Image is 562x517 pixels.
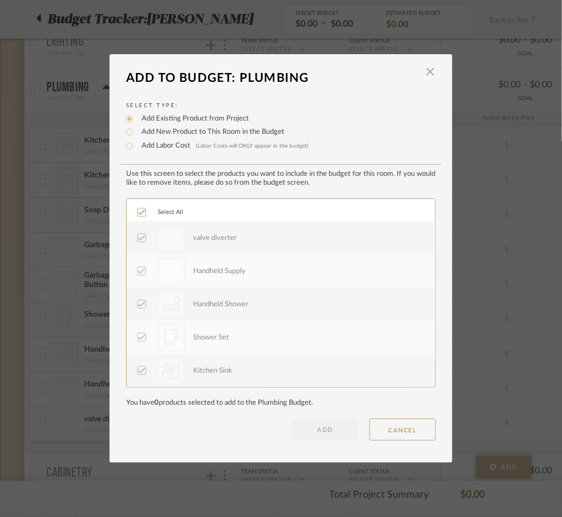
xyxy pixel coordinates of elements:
label: Add Labor Cost [136,140,309,152]
span: (Labor Costs will ONLY appear in the budget) [196,143,309,149]
div: Kitchen Sink [193,365,232,377]
label: Add Existing Product from Project [136,113,249,124]
button: CANCEL [370,419,436,441]
div: Handheld Shower [193,299,248,310]
div: Shower Set [193,332,229,343]
span: 0 [154,399,159,406]
div: Use this screen to select the products you want to include in the budget for this room. If you wo... [126,170,436,187]
button: Close [419,66,441,78]
div: You have products selected to add to the Plumbing Budget. [126,399,436,408]
label: Select Type: [126,102,436,110]
span: Select All [158,209,183,215]
div: valve diverter [193,233,237,244]
div: Handheld Supply [193,266,246,277]
button: ADD [292,419,358,441]
div: Add To Budget: Plumbing [126,66,419,90]
label: Add New Product to This Room in the Budget [136,127,284,138]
